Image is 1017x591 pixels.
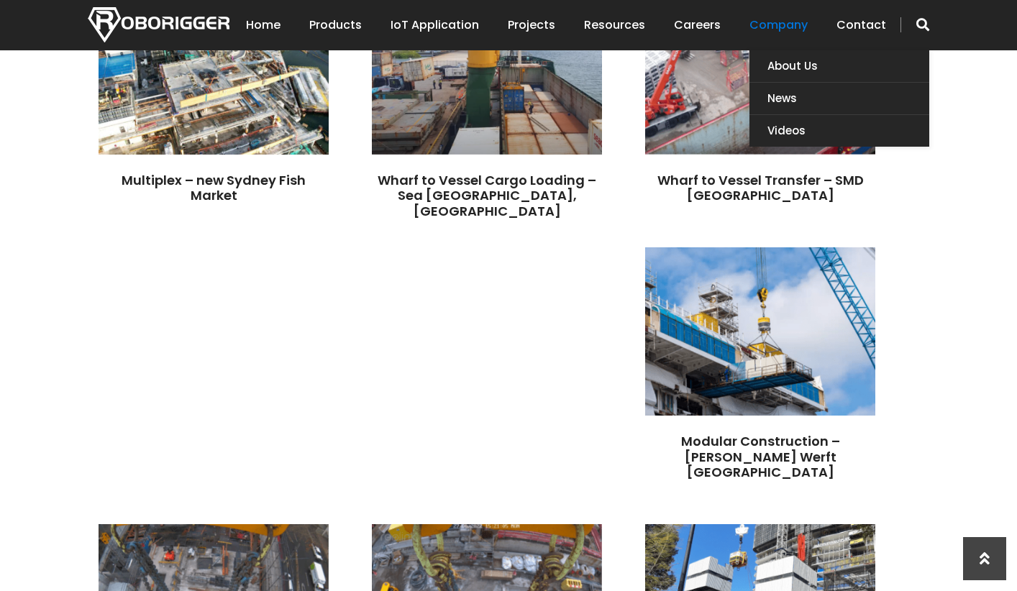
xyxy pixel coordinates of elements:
a: Multiplex – new Sydney Fish Market [122,171,306,205]
a: Videos [749,115,929,147]
a: News [749,83,929,114]
a: IoT Application [391,3,479,47]
a: Modular Construction – [PERSON_NAME] Werft [GEOGRAPHIC_DATA] [681,432,840,481]
a: Company [749,3,808,47]
img: Nortech [88,7,229,42]
a: Products [309,3,362,47]
a: Contact [836,3,886,47]
a: About Us [749,50,929,82]
a: Resources [584,3,645,47]
a: Wharf to Vessel Transfer – SMD [GEOGRAPHIC_DATA] [657,171,864,205]
a: Wharf to Vessel Cargo Loading – Sea [GEOGRAPHIC_DATA], [GEOGRAPHIC_DATA] [378,171,596,220]
a: Projects [508,3,555,47]
a: Home [246,3,281,47]
a: Careers [674,3,721,47]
